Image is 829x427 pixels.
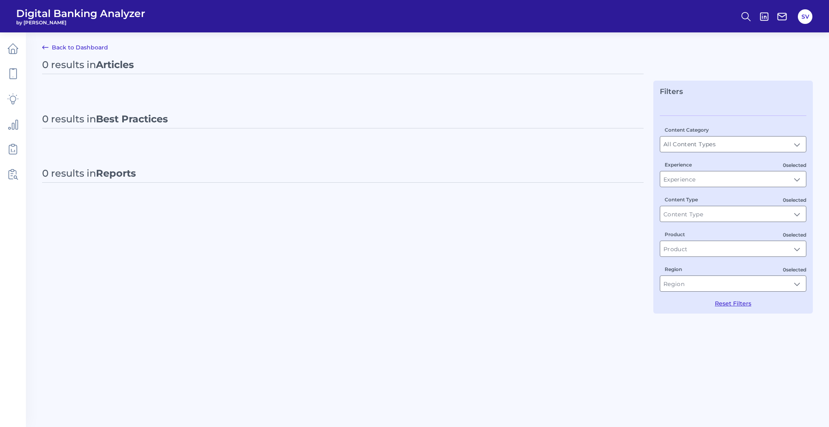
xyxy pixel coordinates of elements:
span: Filters [660,87,683,96]
div: 0 results in [42,167,136,179]
label: Experience [665,162,692,168]
div: 0 results in [42,59,134,70]
label: Content Type [665,196,698,203]
label: Product [665,231,685,237]
span: Articles [96,59,134,70]
button: Reset Filters [715,300,751,307]
span: Best Practices [96,113,168,125]
button: SV [798,9,812,24]
div: 0 results in [42,113,168,125]
input: Experience [660,171,806,187]
input: Region [660,276,806,291]
span: Digital Banking Analyzer [16,7,145,19]
input: Content Type [660,206,806,222]
span: by [PERSON_NAME] [16,19,145,26]
a: Back to Dashboard [42,43,108,52]
span: Reports [96,167,136,179]
label: Region [665,266,682,272]
label: Content Category [665,127,709,133]
input: Product [660,241,806,256]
